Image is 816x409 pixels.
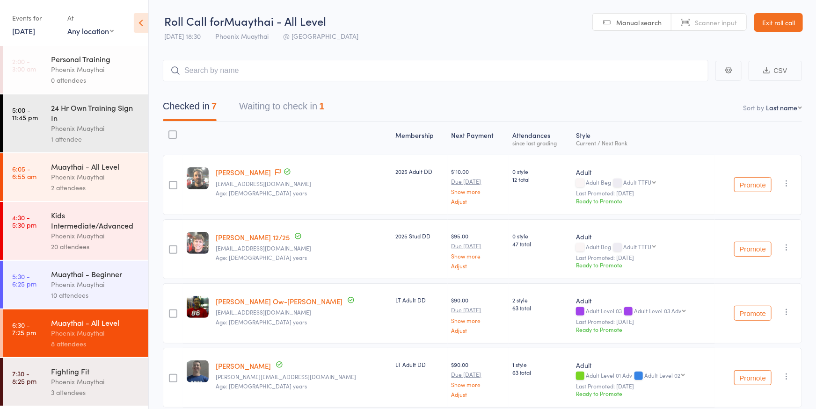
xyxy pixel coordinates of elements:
div: 20 attendees [51,241,140,252]
a: Adjust [452,198,505,204]
small: Last Promoted: [DATE] [576,318,711,325]
div: Phoenix Muaythai [51,123,140,134]
a: 5:30 -6:25 pmMuaythai - BeginnerPhoenix Muaythai10 attendees [3,261,148,309]
div: Personal Training [51,54,140,64]
time: 6:30 - 7:25 pm [12,321,36,336]
div: Events for [12,10,58,26]
div: Last name [766,103,797,112]
span: Age: [DEMOGRAPHIC_DATA] years [216,253,307,261]
div: Adult Level 03 Adv [634,308,681,314]
div: 1 attendee [51,134,140,144]
span: 1 style [512,360,568,368]
small: Last Promoted: [DATE] [576,383,711,389]
div: 2025 Stud DD [396,232,444,240]
a: Adjust [452,263,505,269]
div: Fighting Fit [51,366,140,376]
div: $110.00 [452,167,505,204]
div: 2 attendees [51,182,140,193]
img: image1722655429.png [187,360,209,382]
a: 5:00 -11:45 pm24 Hr Own Training Sign InPhoenix Muaythai1 attendee [3,94,148,152]
div: Muaythai - All Level [51,161,140,172]
div: 7 [211,101,217,111]
img: image1738972949.png [187,232,209,254]
a: 7:30 -8:25 pmFighting FitPhoenix Muaythai3 attendees [3,358,148,406]
span: Scanner input [695,18,737,27]
time: 6:05 - 6:55 am [12,165,36,180]
div: LT Adult DD [396,360,444,368]
div: Muaythai - Beginner [51,269,140,279]
div: 8 attendees [51,338,140,349]
small: alex_stuchbery@hotmail.com [216,373,388,380]
a: Show more [452,317,505,323]
a: Show more [452,253,505,259]
span: Age: [DEMOGRAPHIC_DATA] years [216,189,307,197]
label: Sort by [743,103,764,112]
a: [PERSON_NAME] 12/25 [216,232,290,242]
div: Adult [576,360,711,370]
div: Adult Beg [576,244,711,251]
div: since last grading [512,140,568,146]
div: $90.00 [452,360,505,397]
div: Phoenix Muaythai [51,328,140,338]
time: 7:30 - 8:25 pm [12,370,36,385]
small: oliverconnor05@gmail.com [216,245,388,251]
small: scottbrennan01@gmail.com [216,180,388,187]
span: 63 total [512,368,568,376]
a: 6:30 -7:25 pmMuaythai - All LevelPhoenix Muaythai8 attendees [3,309,148,357]
a: Show more [452,381,505,387]
button: Promote [734,177,772,192]
span: Age: [DEMOGRAPHIC_DATA] years [216,318,307,326]
span: @ [GEOGRAPHIC_DATA] [283,31,358,41]
div: 10 attendees [51,290,140,301]
div: Style [572,126,715,151]
div: Kids Intermediate/Advanced [51,210,140,230]
div: LT Adult DD [396,296,444,304]
img: image1723018814.png [187,296,209,318]
div: Phoenix Muaythai [51,279,140,290]
a: [PERSON_NAME] [216,167,271,177]
span: Age: [DEMOGRAPHIC_DATA] years [216,382,307,390]
span: 47 total [512,240,568,248]
div: Ready to Promote [576,325,711,333]
div: 24 Hr Own Training Sign In [51,102,140,123]
small: Due [DATE] [452,243,505,249]
a: Adjust [452,391,505,397]
div: Current / Next Rank [576,140,711,146]
a: [DATE] [12,26,35,36]
div: Next Payment [448,126,509,151]
a: Exit roll call [754,13,803,32]
span: Phoenix Muaythai [215,31,269,41]
button: CSV [749,61,802,81]
div: Adult Level 02 [644,372,680,378]
button: Waiting to check in1 [239,96,324,121]
div: Adult TTFU [623,244,651,250]
div: Adult Level 03 [576,308,711,316]
time: 4:30 - 5:30 pm [12,214,36,229]
a: Show more [452,188,505,194]
a: 2:00 -3:00 amPersonal TrainingPhoenix Muaythai0 attendees [3,46,148,93]
time: 5:00 - 11:45 pm [12,106,38,121]
div: At [67,10,114,26]
span: 0 style [512,232,568,240]
a: 6:05 -6:55 amMuaythai - All LevelPhoenix Muaythai2 attendees [3,153,148,201]
div: 0 attendees [51,75,140,86]
div: Adult TTFU [623,179,651,185]
button: Promote [734,242,772,257]
span: Manual search [616,18,662,27]
div: Atten­dances [509,126,572,151]
div: Ready to Promote [576,389,711,397]
div: Adult [576,296,711,305]
a: 4:30 -5:30 pmKids Intermediate/AdvancedPhoenix Muaythai20 attendees [3,202,148,260]
div: Adult Level 01 Adv [576,372,711,380]
time: 2:00 - 3:00 am [12,57,36,72]
time: 5:30 - 6:25 pm [12,273,36,287]
div: Membership [392,126,448,151]
a: Adjust [452,327,505,333]
button: Promote [734,306,772,321]
input: Search by name [163,60,708,81]
span: Roll Call for [164,13,224,29]
span: 63 total [512,304,568,312]
a: [PERSON_NAME] Ow-[PERSON_NAME] [216,296,343,306]
button: Checked in7 [163,96,217,121]
div: $95.00 [452,232,505,269]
